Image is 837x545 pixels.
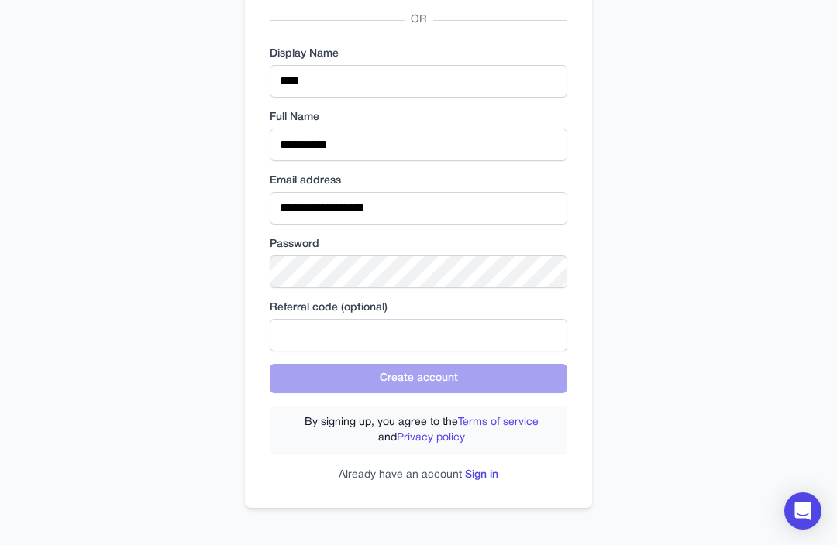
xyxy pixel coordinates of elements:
button: Create account [270,364,567,393]
a: Terms of service [458,417,539,427]
p: Already have an account [270,468,567,483]
label: Password [270,237,567,252]
label: Full Name [270,110,567,125]
a: Privacy policy [397,433,465,443]
div: Open Intercom Messenger [784,492,821,530]
a: Sign in [465,470,498,480]
span: OR [405,12,433,28]
label: Email address [270,173,567,189]
label: By signing up, you agree to the and [285,415,558,446]
label: Display Name [270,46,567,62]
label: Referral code (optional) [270,300,567,316]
